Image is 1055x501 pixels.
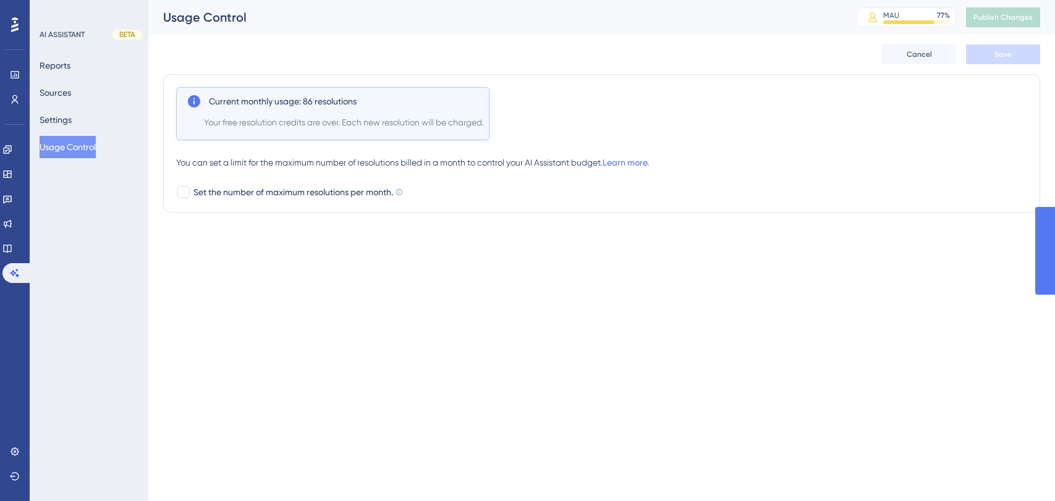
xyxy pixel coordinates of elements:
[883,11,899,20] div: MAU
[973,12,1033,22] span: Publish Changes
[112,30,142,40] div: BETA
[40,109,72,131] button: Settings
[966,7,1040,27] button: Publish Changes
[966,44,1040,64] button: Save
[40,30,85,40] div: AI ASSISTANT
[603,158,649,167] a: Learn more.
[163,9,826,26] div: Usage Control
[937,11,950,20] div: 77 %
[176,155,1027,170] div: You can set a limit for the maximum number of resolutions billed in a month to control your AI As...
[204,115,484,130] span: Your free resolution credits are over. Each new resolution will be charged.
[40,136,96,158] button: Usage Control
[40,54,70,77] button: Reports
[882,44,956,64] button: Cancel
[40,82,71,104] button: Sources
[1003,452,1040,489] iframe: UserGuiding AI Assistant Launcher
[193,185,393,200] span: Set the number of maximum resolutions per month.
[209,94,357,109] span: Current monthly usage: 86 resolutions
[907,49,932,59] span: Cancel
[994,49,1012,59] span: Save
